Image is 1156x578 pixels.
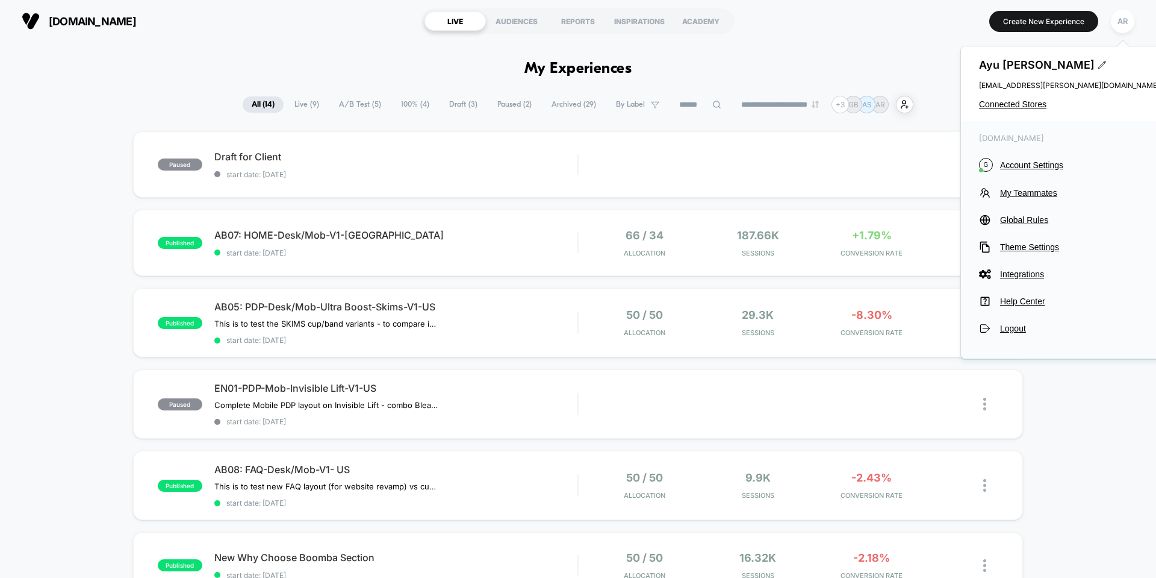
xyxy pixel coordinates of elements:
[737,229,779,242] span: 187.66k
[739,551,776,564] span: 16.32k
[609,11,670,31] div: INSPIRATIONS
[624,328,665,337] span: Allocation
[616,100,645,109] span: By Label
[989,11,1098,32] button: Create New Experience
[983,479,986,492] img: close
[214,400,438,410] span: Complete Mobile PDP layout on Invisible Lift - combo Bleame and new layout sections.
[49,15,136,28] span: [DOMAIN_NAME]
[624,491,665,500] span: Allocation
[214,229,577,241] span: AB07: HOME-Desk/Mob-V1-[GEOGRAPHIC_DATA]
[22,12,40,30] img: Visually logo
[214,301,577,313] span: AB05: PDP-Desk/Mob-Ultra Boost-Skims-V1-US
[818,249,925,257] span: CONVERSION RATE
[214,463,577,476] span: AB08: FAQ-Desk/Mob-V1- US
[626,229,663,242] span: 66 / 34
[704,249,812,257] span: Sessions
[214,336,577,345] span: start date: [DATE]
[158,559,202,571] span: published
[670,11,732,31] div: ACADEMY
[214,498,577,507] span: start date: [DATE]
[214,170,577,179] span: start date: [DATE]
[983,559,986,572] img: close
[547,11,609,31] div: REPORTS
[818,491,925,500] span: CONVERSION RATE
[214,551,577,564] span: New Why Choose Boomba Section
[1111,10,1134,33] div: AR
[848,100,859,109] p: GB
[214,151,577,163] span: Draft for Client
[214,248,577,257] span: start date: [DATE]
[704,328,812,337] span: Sessions
[626,471,663,484] span: 50 / 50
[983,398,986,410] img: close
[979,158,993,172] i: G
[330,96,390,113] span: A/B Test ( 5 )
[851,309,892,321] span: -8.30%
[624,249,665,257] span: Allocation
[853,551,890,564] span: -2.18%
[392,96,438,113] span: 100% ( 4 )
[704,491,812,500] span: Sessions
[214,482,438,491] span: This is to test new FAQ layout (for website revamp) vs current. We will use Clarity to measure.
[742,309,774,321] span: 29.3k
[831,96,849,113] div: + 3
[440,96,486,113] span: Draft ( 3 )
[851,471,892,484] span: -2.43%
[818,328,925,337] span: CONVERSION RATE
[243,96,284,113] span: All ( 14 )
[214,417,577,426] span: start date: [DATE]
[626,309,663,321] span: 50 / 50
[542,96,605,113] span: Archived ( 29 )
[745,471,771,484] span: 9.9k
[158,398,202,410] span: paused
[1107,9,1138,34] button: AR
[158,159,202,171] span: paused
[488,96,541,113] span: Paused ( 2 )
[214,382,577,394] span: EN01-PDP-Mob-Invisible Lift-V1-US
[812,101,819,108] img: end
[424,11,486,31] div: LIVE
[158,317,202,329] span: published
[875,100,885,109] p: AR
[862,100,872,109] p: AS
[158,480,202,492] span: published
[285,96,328,113] span: Live ( 9 )
[626,551,663,564] span: 50 / 50
[524,60,632,78] h1: My Experiences
[158,237,202,249] span: published
[852,229,892,242] span: +1.79%
[18,11,140,31] button: [DOMAIN_NAME]
[486,11,547,31] div: AUDIENCES
[214,319,438,328] span: This is to test the SKIMS cup/band variants - to compare it with the results from the same AB of ...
